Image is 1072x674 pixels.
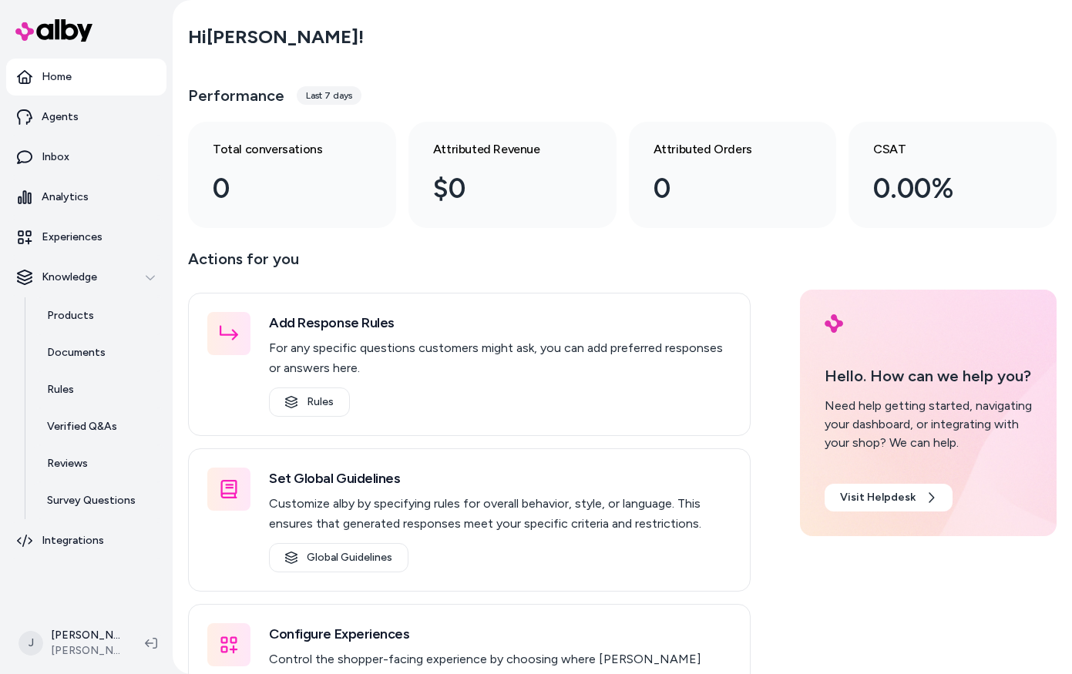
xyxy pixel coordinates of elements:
a: Verified Q&As [32,408,166,445]
a: Attributed Revenue $0 [408,122,617,228]
a: Survey Questions [32,482,166,519]
a: Products [32,297,166,334]
p: Rules [47,382,74,397]
div: 0.00% [873,168,1007,210]
div: Last 7 days [297,86,361,105]
h2: Hi [PERSON_NAME] ! [188,25,364,49]
p: Home [42,69,72,85]
p: Actions for you [188,246,751,283]
a: Visit Helpdesk [825,484,953,511]
p: Hello. How can we help you? [825,364,1032,387]
a: Attributed Orders 0 [629,122,837,228]
h3: Performance [188,85,284,106]
p: Knowledge [42,270,97,285]
p: Analytics [42,189,89,205]
h3: Attributed Orders [654,140,788,159]
h3: Attributed Revenue [433,140,567,159]
p: [PERSON_NAME] [51,628,120,643]
a: Integrations [6,522,166,559]
a: Documents [32,334,166,371]
p: Documents [47,345,106,360]
p: Verified Q&As [47,419,117,434]
img: alby Logo [825,314,843,333]
div: 0 [654,168,788,210]
h3: Configure Experiences [269,623,731,645]
a: Analytics [6,179,166,216]
h3: Add Response Rules [269,312,731,334]
a: Agents [6,99,166,136]
a: Rules [32,371,166,408]
div: 0 [213,168,347,210]
h3: Set Global Guidelines [269,468,731,489]
span: [PERSON_NAME] [51,643,120,659]
h3: CSAT [873,140,1007,159]
a: Rules [269,387,350,417]
p: Survey Questions [47,493,136,508]
p: Experiences [42,230,102,245]
a: CSAT 0.00% [849,122,1057,228]
a: Reviews [32,445,166,482]
a: Home [6,59,166,96]
p: Inbox [42,149,69,165]
a: Experiences [6,219,166,256]
p: Reviews [47,456,88,471]
button: Knowledge [6,259,166,296]
a: Global Guidelines [269,543,408,572]
img: alby Logo [15,19,92,42]
button: J[PERSON_NAME][PERSON_NAME] [9,619,133,668]
div: Need help getting started, navigating your dashboard, or integrating with your shop? We can help. [825,397,1032,452]
p: Agents [42,109,79,125]
a: Total conversations 0 [188,122,396,228]
p: For any specific questions customers might ask, you can add preferred responses or answers here. [269,338,731,378]
span: J [18,631,43,656]
div: $0 [433,168,567,210]
p: Integrations [42,533,104,548]
a: Inbox [6,139,166,176]
h3: Total conversations [213,140,347,159]
p: Products [47,308,94,324]
p: Customize alby by specifying rules for overall behavior, style, or language. This ensures that ge... [269,494,731,534]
